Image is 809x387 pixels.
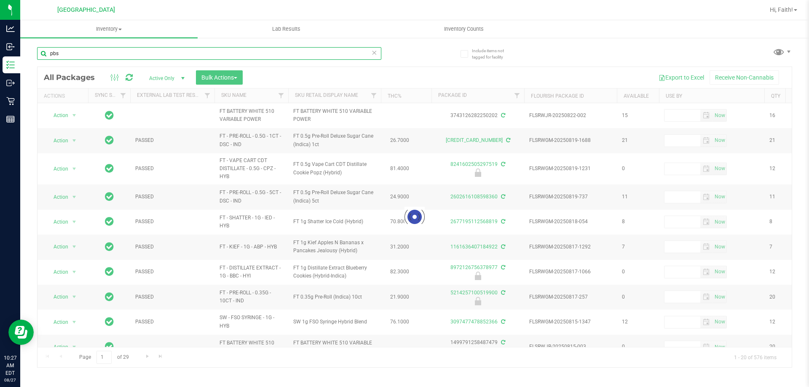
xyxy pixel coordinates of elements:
p: 10:27 AM EDT [4,354,16,377]
span: Hi, Faith! [770,6,793,13]
a: Lab Results [198,20,375,38]
inline-svg: Inbound [6,43,15,51]
span: Include items not tagged for facility [472,48,514,60]
a: Inventory [20,20,198,38]
inline-svg: Retail [6,97,15,105]
inline-svg: Outbound [6,79,15,87]
p: 08/27 [4,377,16,383]
a: Inventory Counts [375,20,552,38]
span: [GEOGRAPHIC_DATA] [57,6,115,13]
inline-svg: Reports [6,115,15,123]
span: Inventory Counts [433,25,495,33]
span: Lab Results [261,25,312,33]
span: Clear [371,47,377,58]
input: Search Package ID, Item Name, SKU, Lot or Part Number... [37,47,381,60]
span: Inventory [20,25,198,33]
inline-svg: Analytics [6,24,15,33]
inline-svg: Inventory [6,61,15,69]
iframe: Resource center [8,320,34,345]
